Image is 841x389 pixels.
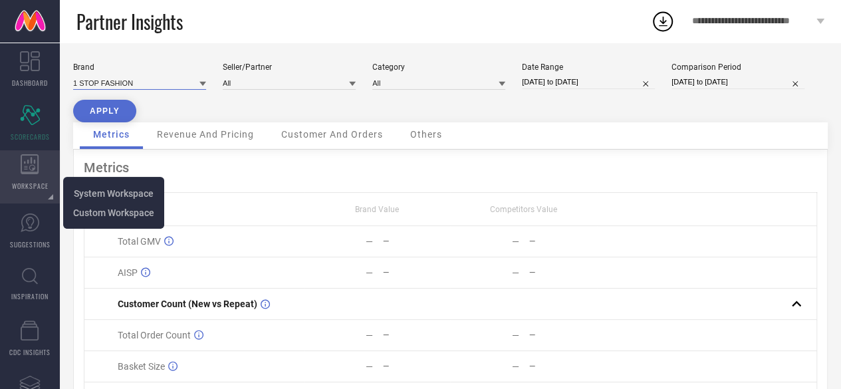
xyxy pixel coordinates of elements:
div: Seller/Partner [223,63,356,72]
div: — [383,330,450,340]
div: Date Range [522,63,655,72]
span: Total Order Count [118,330,191,340]
span: Others [410,129,442,140]
span: Partner Insights [76,8,183,35]
div: — [512,330,519,340]
div: Comparison Period [671,63,804,72]
div: — [366,361,373,372]
div: — [529,268,596,277]
span: DASHBOARD [12,78,48,88]
div: Metrics [84,160,817,176]
div: — [512,236,519,247]
span: SCORECARDS [11,132,50,142]
span: Customer Count (New vs Repeat) [118,299,257,309]
input: Select comparison period [671,75,804,89]
span: Metrics [93,129,130,140]
span: Custom Workspace [73,207,154,218]
span: AISP [118,267,138,278]
span: System Workspace [74,188,154,199]
div: — [529,330,596,340]
span: Basket Size [118,361,165,372]
a: System Workspace [74,187,154,199]
div: Brand [73,63,206,72]
div: — [383,362,450,371]
span: CDC INSIGHTS [9,347,51,357]
span: WORKSPACE [12,181,49,191]
div: — [529,362,596,371]
span: SUGGESTIONS [10,239,51,249]
div: Category [372,63,505,72]
span: Revenue And Pricing [157,129,254,140]
button: APPLY [73,100,136,122]
div: — [529,237,596,246]
span: Customer And Orders [281,129,383,140]
div: — [366,330,373,340]
input: Select date range [522,75,655,89]
span: INSPIRATION [11,291,49,301]
div: Open download list [651,9,675,33]
div: — [366,267,373,278]
span: Brand Value [355,205,399,214]
div: — [366,236,373,247]
span: Total GMV [118,236,161,247]
div: — [383,237,450,246]
div: — [512,267,519,278]
div: — [383,268,450,277]
div: — [512,361,519,372]
a: Custom Workspace [73,206,154,219]
span: Competitors Value [490,205,557,214]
